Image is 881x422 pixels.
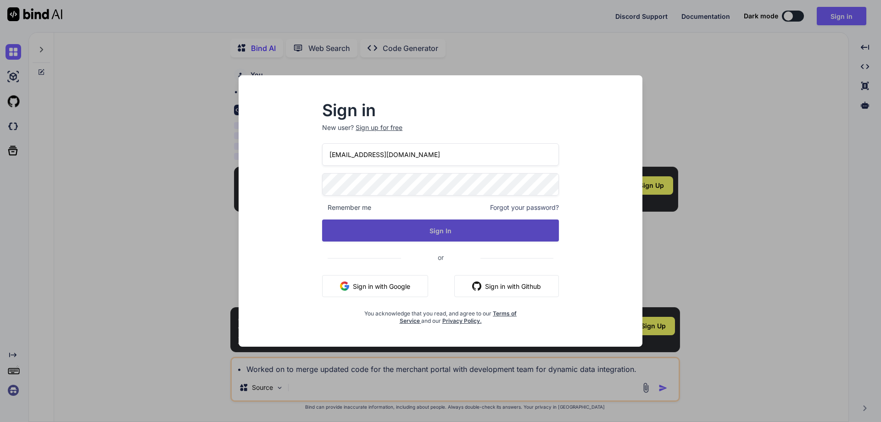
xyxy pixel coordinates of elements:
[340,281,349,291] img: google
[322,203,371,212] span: Remember me
[490,203,559,212] span: Forgot your password?
[322,123,559,143] p: New user?
[322,143,559,166] input: Login or Email
[362,304,519,325] div: You acknowledge that you read, and agree to our and our
[322,219,559,242] button: Sign In
[454,275,559,297] button: Sign in with Github
[442,317,482,324] a: Privacy Policy.
[356,123,402,132] div: Sign up for free
[400,310,517,324] a: Terms of Service
[322,275,428,297] button: Sign in with Google
[401,246,480,269] span: or
[322,103,559,118] h2: Sign in
[472,281,481,291] img: github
